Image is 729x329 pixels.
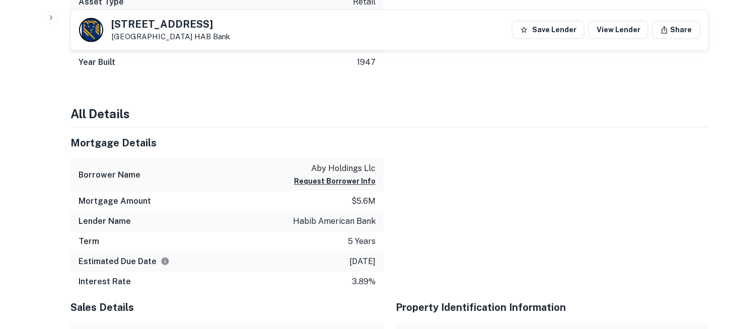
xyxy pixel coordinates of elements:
[349,256,376,268] p: [DATE]
[79,215,131,227] h6: Lender Name
[194,32,230,41] a: HAB Bank
[589,21,648,39] a: View Lender
[79,56,115,68] h6: Year Built
[111,32,230,41] p: [GEOGRAPHIC_DATA]
[70,300,384,315] h5: Sales Details
[679,249,729,297] iframe: Chat Widget
[351,195,376,207] p: $5.6m
[357,56,376,68] p: 1947
[294,175,376,187] button: Request Borrower Info
[396,300,709,315] h5: Property Identification Information
[294,162,376,175] p: aby holdings llc
[79,276,131,288] h6: Interest Rate
[70,135,384,150] h5: Mortgage Details
[652,21,700,39] button: Share
[79,195,151,207] h6: Mortgage Amount
[79,169,140,181] h6: Borrower Name
[79,256,170,268] h6: Estimated Due Date
[161,257,170,266] svg: Estimate is based on a standard schedule for this type of loan.
[79,235,99,248] h6: Term
[111,19,230,29] h5: [STREET_ADDRESS]
[348,235,376,248] p: 5 years
[293,215,376,227] p: habib american bank
[512,21,585,39] button: Save Lender
[70,105,709,123] h4: All Details
[352,276,376,288] p: 3.89%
